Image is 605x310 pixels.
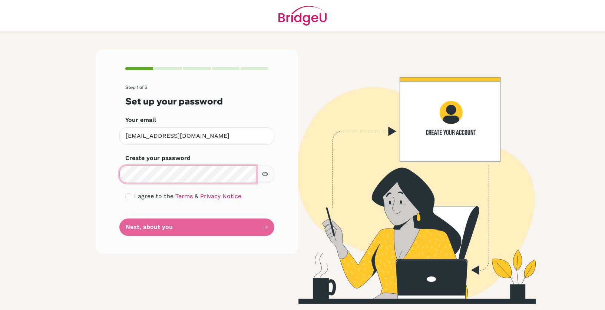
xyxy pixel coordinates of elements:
[125,84,147,90] span: Step 1 of 5
[125,154,191,163] label: Create your password
[195,193,198,200] span: &
[175,193,193,200] a: Terms
[119,127,274,145] input: Insert your email*
[125,96,268,107] h3: Set up your password
[125,116,156,124] label: Your email
[134,193,173,200] span: I agree to the
[200,193,241,200] a: Privacy Notice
